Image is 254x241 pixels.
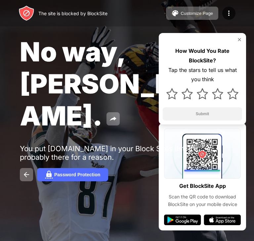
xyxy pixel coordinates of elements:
img: back.svg [22,171,30,179]
img: password.svg [45,171,53,179]
div: How Would You Rate BlockSite? [163,46,242,65]
img: app-store.svg [204,215,241,225]
button: Customize Page [166,7,218,20]
img: share.svg [109,115,117,123]
span: No way, [PERSON_NAME]. [20,36,175,132]
img: star.svg [197,88,208,99]
img: menu-icon.svg [225,9,233,17]
div: You put [DOMAIN_NAME] in your Block Sites list. It’s probably there for a reason. [20,144,224,161]
div: Customize Page [181,11,213,16]
img: star.svg [227,88,238,99]
div: Password Protection [54,172,100,177]
img: star.svg [166,88,178,99]
div: Tap the stars to tell us what you think [163,65,242,85]
img: header-logo.svg [19,5,34,21]
img: rate-us-close.svg [237,37,242,42]
div: The site is blocked by BlockSite [38,11,107,16]
img: star.svg [212,88,223,99]
button: Submit [163,107,242,120]
img: pallet.svg [171,9,179,17]
button: Password Protection [37,168,108,181]
img: google-play.svg [164,215,201,225]
img: star.svg [182,88,193,99]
